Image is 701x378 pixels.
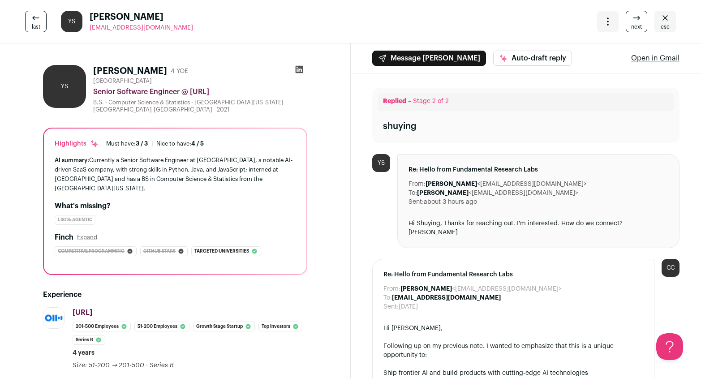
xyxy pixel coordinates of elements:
div: Nice to have: [156,140,204,147]
span: Size: 51-200 → 201-500 [73,362,144,369]
ul: | [106,140,204,147]
span: esc [661,23,670,30]
div: shuying [383,120,417,133]
span: · [146,361,148,370]
h2: Finch [55,232,73,243]
div: Lists: Agentic [55,215,95,225]
dt: To: [409,189,417,198]
h2: What's missing? [55,201,296,211]
span: [GEOGRAPHIC_DATA] [93,77,152,85]
div: Senior Software Engineer @ [URL] [93,86,307,97]
a: Open in Gmail [631,53,679,64]
div: Hi [PERSON_NAME], [383,324,644,333]
div: YS [372,154,390,172]
span: Stage 2 of 2 [413,98,449,104]
b: [PERSON_NAME] [417,190,469,196]
div: Highlights [55,139,99,148]
li: 51-200 employees [134,322,189,331]
button: Open dropdown [597,11,619,32]
dd: <[EMAIL_ADDRESS][DOMAIN_NAME]> [400,284,562,293]
dd: about 3 hours ago [424,198,477,206]
div: YS [43,65,86,108]
li: Growth Stage Startup [193,322,255,331]
span: last [32,23,40,30]
span: AI summary: [55,157,89,163]
button: Auto-draft reply [493,51,572,66]
div: B.S. - Computer Science & Statistics - [GEOGRAPHIC_DATA][US_STATE] [GEOGRAPHIC_DATA]-[GEOGRAPHIC_... [93,99,307,113]
li: Top Investors [258,322,302,331]
dt: Sent: [383,302,399,311]
h2: Experience [43,289,307,300]
span: Re: Hello from Fundamental Research Labs [383,270,644,279]
div: Must have: [106,140,148,147]
span: Replied [383,98,406,104]
h1: [PERSON_NAME] [93,65,167,77]
dt: From: [383,284,400,293]
dd: <[EMAIL_ADDRESS][DOMAIN_NAME]> [426,180,587,189]
span: 3 / 3 [136,141,148,146]
div: CC [662,259,679,277]
img: b7af4365e6be8f841a25747027d2deccdf48ba923773db1e8fe0b96990102844.jpg [43,308,64,328]
span: Targeted universities [194,247,249,256]
button: Message [PERSON_NAME] [372,51,486,66]
span: – [408,98,411,104]
li: 201-500 employees [73,322,131,331]
li: Series B [73,335,105,345]
div: 4 YOE [171,67,188,76]
li: Ship frontier AI and build products with cutting-edge AI technologies [383,369,644,378]
span: Github stars [143,247,176,256]
dd: [DATE] [399,302,418,311]
span: [PERSON_NAME] [90,11,193,23]
div: YS [61,11,82,32]
span: [URL] [73,309,92,316]
div: Currently a Senior Software Engineer at [GEOGRAPHIC_DATA], a notable AI-driven SaaS company, with... [55,155,296,193]
dt: To: [383,293,392,302]
span: next [631,23,642,30]
a: last [25,11,47,32]
span: Series B [150,362,174,369]
span: 4 years [73,348,95,357]
button: Expand [77,234,97,241]
span: 4 / 5 [191,141,204,146]
b: [EMAIL_ADDRESS][DOMAIN_NAME] [392,295,501,301]
b: [PERSON_NAME] [400,286,452,292]
div: Following up on my previous note. I wanted to emphasize that this is a unique opportunity to: [383,342,644,360]
div: Hi Shuying, Thanks for reaching out. I'm interested. How do we connect? [PERSON_NAME] [409,219,669,237]
b: [PERSON_NAME] [426,181,477,187]
a: next [626,11,647,32]
span: [EMAIL_ADDRESS][DOMAIN_NAME] [90,25,193,31]
a: [EMAIL_ADDRESS][DOMAIN_NAME] [90,23,193,32]
span: Competitive programming [58,247,125,256]
dd: <[EMAIL_ADDRESS][DOMAIN_NAME]> [417,189,578,198]
dt: From: [409,180,426,189]
dt: Sent: [409,198,424,206]
span: Re: Hello from Fundamental Research Labs [409,165,669,174]
a: Close [654,11,676,32]
iframe: Help Scout Beacon - Open [656,333,683,360]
